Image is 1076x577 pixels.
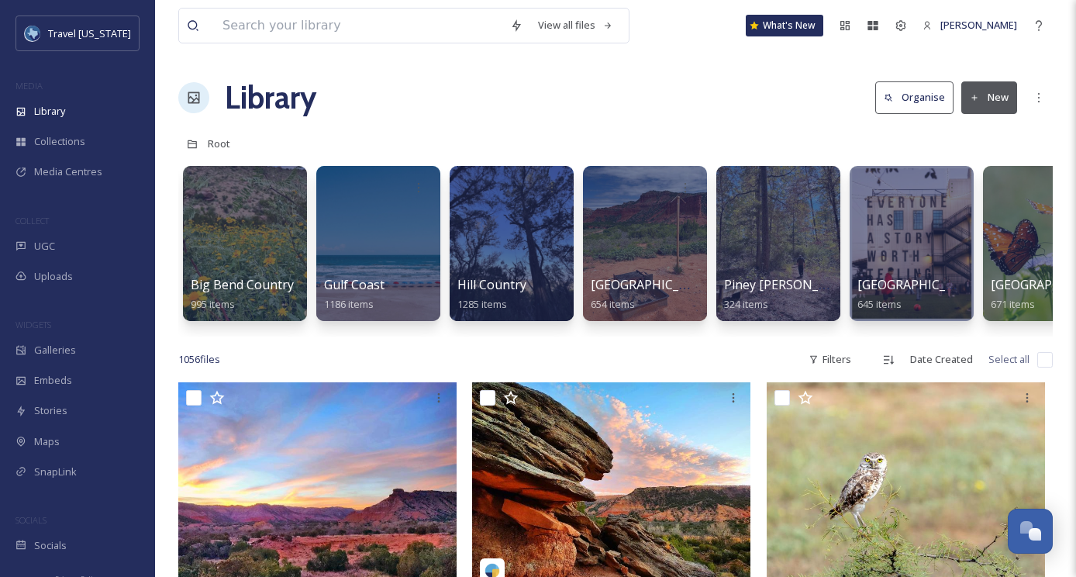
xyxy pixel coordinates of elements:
[34,239,55,254] span: UGC
[34,343,76,358] span: Galleries
[34,104,65,119] span: Library
[457,276,526,293] span: Hill Country
[1008,509,1053,554] button: Open Chat
[875,81,954,113] button: Organise
[34,134,85,149] span: Collections
[16,215,49,226] span: COLLECT
[34,164,102,179] span: Media Centres
[591,278,716,311] a: [GEOGRAPHIC_DATA]654 items
[208,134,230,153] a: Root
[857,276,982,293] span: [GEOGRAPHIC_DATA]
[991,297,1035,311] span: 671 items
[724,297,768,311] span: 324 items
[746,15,823,36] a: What's New
[34,434,60,449] span: Maps
[225,74,316,121] a: Library
[857,278,982,311] a: [GEOGRAPHIC_DATA]645 items
[25,26,40,41] img: images%20%281%29.jpeg
[940,18,1017,32] span: [PERSON_NAME]
[16,319,51,330] span: WIDGETS
[191,297,235,311] span: 995 items
[988,352,1029,367] span: Select all
[875,81,961,113] a: Organise
[191,276,294,293] span: Big Bend Country
[915,10,1025,40] a: [PERSON_NAME]
[857,297,902,311] span: 645 items
[34,538,67,553] span: Socials
[16,80,43,92] span: MEDIA
[530,10,621,40] a: View all files
[178,352,220,367] span: 1056 file s
[324,297,374,311] span: 1186 items
[961,81,1017,113] button: New
[16,514,47,526] span: SOCIALS
[724,276,858,293] span: Piney [PERSON_NAME]
[208,136,230,150] span: Root
[724,278,858,311] a: Piney [PERSON_NAME]324 items
[324,278,385,311] a: Gulf Coast1186 items
[457,297,507,311] span: 1285 items
[215,9,502,43] input: Search your library
[801,344,859,375] div: Filters
[34,373,72,388] span: Embeds
[191,278,294,311] a: Big Bend Country995 items
[902,344,981,375] div: Date Created
[48,26,131,40] span: Travel [US_STATE]
[591,297,635,311] span: 654 items
[34,269,73,284] span: Uploads
[457,278,526,311] a: Hill Country1285 items
[591,276,716,293] span: [GEOGRAPHIC_DATA]
[34,403,67,418] span: Stories
[324,276,385,293] span: Gulf Coast
[34,465,77,479] span: SnapLink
